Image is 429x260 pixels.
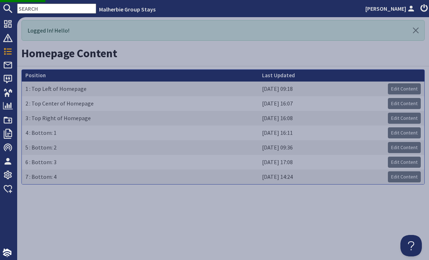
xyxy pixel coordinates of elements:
[388,157,421,168] a: Edit Content
[22,70,258,82] th: Position
[11,19,17,24] img: website_grey.svg
[258,170,384,184] td: [DATE] 14:24
[258,140,384,155] td: [DATE] 09:36
[400,235,422,256] iframe: Toggle Customer Support
[388,98,421,109] a: Edit Content
[20,11,35,17] div: v 4.0.25
[388,113,421,124] a: Edit Content
[22,82,258,96] td: 1 : Top Left of Homepage
[365,4,416,13] a: [PERSON_NAME]
[388,171,421,182] a: Edit Content
[258,70,384,82] th: Last Updated
[27,42,64,47] div: Domain Overview
[22,96,258,111] td: 2 : Top Center of Homepage
[19,41,25,47] img: tab_domain_overview_orange.svg
[258,96,384,111] td: [DATE] 16:07
[388,142,421,153] a: Edit Content
[258,126,384,140] td: [DATE] 16:11
[258,155,384,170] td: [DATE] 17:08
[71,41,77,47] img: tab_keywords_by_traffic_grey.svg
[21,46,117,60] a: Homepage Content
[17,4,96,14] input: SEARCH
[258,111,384,126] td: [DATE] 16:08
[388,127,421,138] a: Edit Content
[22,155,258,170] td: 6 : Bottom: 3
[99,6,156,13] a: Malherbie Group Stays
[21,20,425,41] div: Logged In! Hello!
[22,170,258,184] td: 7 : Bottom: 4
[22,126,258,140] td: 4 : Bottom: 1
[22,111,258,126] td: 3 : Top Right of Homepage
[258,82,384,96] td: [DATE] 09:18
[22,140,258,155] td: 5 : Bottom: 2
[79,42,120,47] div: Keywords by Traffic
[19,19,118,24] div: Domain: [PERSON_NAME][DOMAIN_NAME]
[3,249,11,257] img: staytech_i_w-64f4e8e9ee0a9c174fd5317b4b171b261742d2d393467e5bdba4413f4f884c10.svg
[388,83,421,94] a: Edit Content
